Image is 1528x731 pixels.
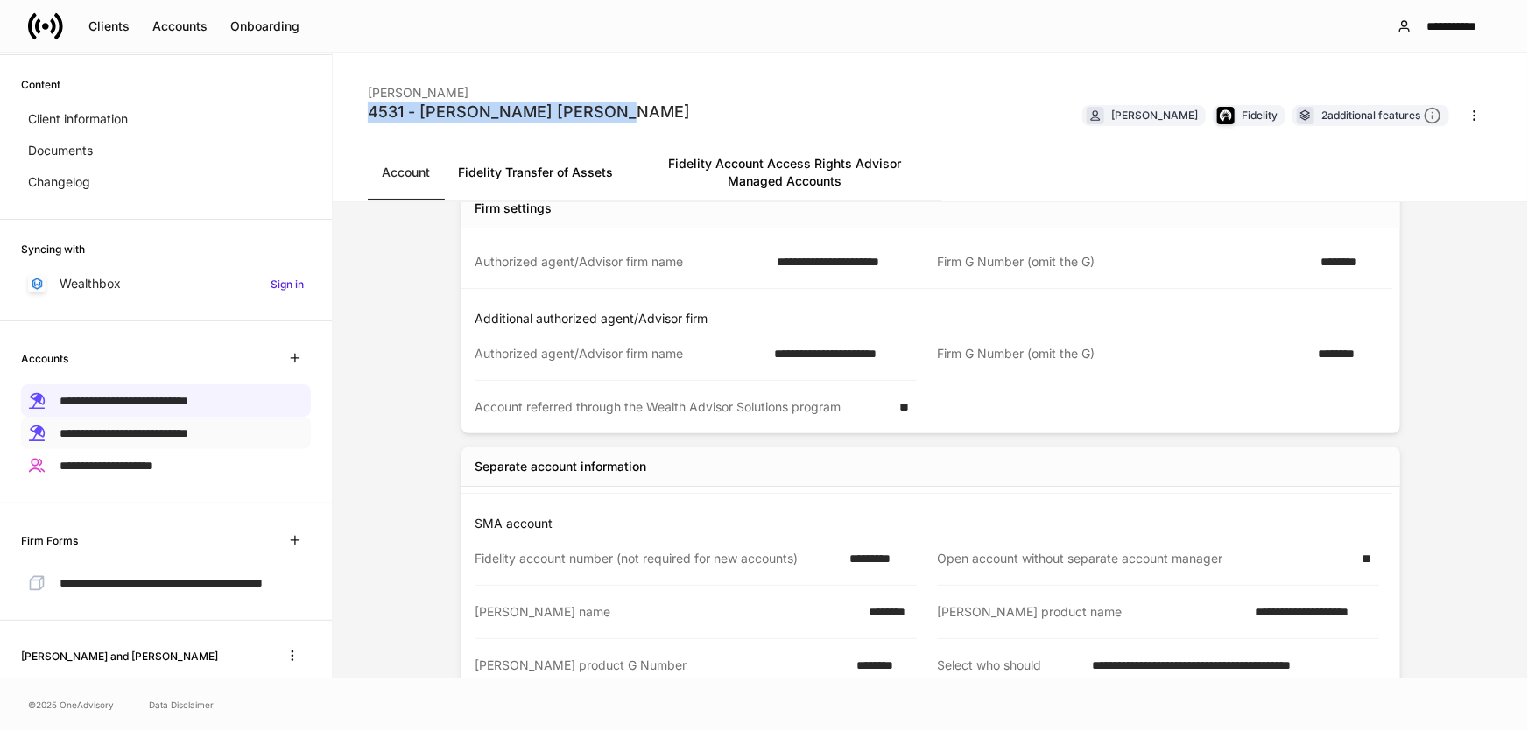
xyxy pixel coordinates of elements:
div: Authorized agent/Advisor firm name [475,253,767,271]
button: Onboarding [219,12,311,40]
div: Clients [88,20,130,32]
div: Account referred through the Wealth Advisor Solutions program [475,398,890,416]
div: Firm G Number (omit the G) [938,345,1308,363]
a: Client information [21,103,311,135]
div: Open account without separate account manager [938,550,1352,567]
div: Onboarding [230,20,299,32]
p: Wealthbox [60,275,121,292]
div: [PERSON_NAME] product G Number [475,657,847,709]
div: Fidelity [1242,107,1278,123]
h6: Sign in [271,276,304,292]
p: Changelog [28,173,90,191]
h6: [PERSON_NAME] and [PERSON_NAME] [21,648,218,664]
div: Accounts [152,20,208,32]
p: Documents [28,142,93,159]
a: WealthboxSign in [21,268,311,299]
div: [PERSON_NAME] name [475,603,859,621]
div: Select who should receive and vote proxy ballots [938,657,1082,709]
div: Fidelity account number (not required for new accounts) [475,550,839,567]
button: Clients [77,12,141,40]
span: © 2025 OneAdvisory [28,698,114,712]
a: Documents [21,135,311,166]
div: Firm settings [475,200,553,217]
button: Accounts [141,12,219,40]
a: Account [368,144,444,200]
a: Fidelity Transfer of Assets [444,144,627,200]
div: Firm G Number (omit the G) [938,253,1311,271]
h6: Accounts [21,350,68,367]
h6: Firm Forms [21,532,78,549]
div: 4531 - [PERSON_NAME] [PERSON_NAME] [368,102,690,123]
p: Additional authorized agent/Advisor firm [475,310,1393,327]
div: 2 additional features [1321,107,1441,125]
p: SMA account [475,515,1393,532]
div: [PERSON_NAME] [368,74,690,102]
a: Changelog [21,166,311,198]
a: Data Disclaimer [149,698,214,712]
div: Separate account information [475,458,647,475]
h6: Content [21,76,60,93]
p: Client information [28,110,128,128]
a: Fidelity Account Access Rights Advisor Managed Accounts [627,144,942,200]
div: [PERSON_NAME] [1111,107,1198,123]
div: Authorized agent/Advisor firm name [475,345,764,362]
div: [PERSON_NAME] product name [938,603,1245,621]
h6: Syncing with [21,241,85,257]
